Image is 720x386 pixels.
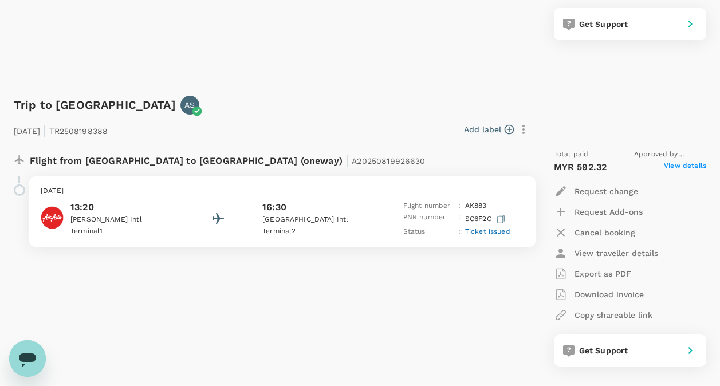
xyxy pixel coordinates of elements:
button: Cancel booking [554,222,635,243]
span: Ticket issued [465,227,510,235]
p: Request change [575,186,638,197]
button: Export as PDF [554,263,631,284]
p: Cancel booking [575,227,635,238]
h6: Trip to [GEOGRAPHIC_DATA] [14,96,176,114]
button: Request Add-ons [554,202,643,222]
span: Get Support [579,19,628,29]
p: : [458,226,461,238]
span: Get Support [579,346,628,355]
p: MYR 592.32 [554,160,607,174]
img: AirAsia [41,206,64,229]
p: : [458,200,461,212]
p: PNR number [403,212,454,226]
p: AS [184,99,195,111]
p: Request Add-ons [575,206,643,218]
button: View traveller details [554,243,658,263]
iframe: Button to launch messaging window [9,340,46,377]
span: | [345,152,349,168]
span: View details [664,160,706,174]
p: : [458,212,461,226]
span: Approved by [634,149,706,160]
button: Download invoice [554,284,644,305]
p: [GEOGRAPHIC_DATA] Intl [262,214,365,226]
p: Download invoice [575,289,644,300]
p: Terminal 1 [70,226,174,237]
p: Status [403,226,454,238]
p: Flight from [GEOGRAPHIC_DATA] to [GEOGRAPHIC_DATA] (oneway) [30,149,426,170]
p: View traveller details [575,247,658,259]
span: A20250819926630 [352,156,425,166]
span: | [43,123,46,139]
p: AK 883 [465,200,487,212]
span: Total paid [554,149,589,160]
button: Request change [554,181,638,202]
p: 16:30 [262,200,286,214]
p: Export as PDF [575,268,631,279]
p: [DATE] TR2508198388 [14,119,108,140]
p: SC6F2G [465,212,507,226]
p: Flight number [403,200,454,212]
p: [PERSON_NAME] Intl [70,214,174,226]
p: [DATE] [41,186,524,197]
p: 13:20 [70,200,174,214]
button: Copy shareable link [554,305,652,325]
button: Add label [464,124,514,135]
p: Copy shareable link [575,309,652,321]
p: Terminal 2 [262,226,365,237]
